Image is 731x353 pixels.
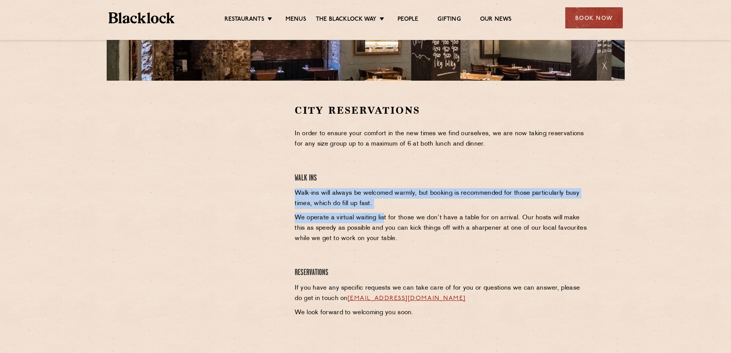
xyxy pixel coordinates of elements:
[295,129,589,149] p: In order to ensure your comfort in the new times we find ourselves, we are now taking reservation...
[295,173,589,184] h4: Walk Ins
[565,7,623,28] div: Book Now
[480,16,512,24] a: Our News
[170,104,256,219] iframe: OpenTable make booking widget
[437,16,460,24] a: Gifting
[316,16,376,24] a: The Blacklock Way
[224,16,264,24] a: Restaurants
[348,295,466,302] a: [EMAIL_ADDRESS][DOMAIN_NAME]
[109,12,175,23] img: BL_Textured_Logo-footer-cropped.svg
[295,213,589,244] p: We operate a virtual waiting list for those we don’t have a table for on arrival. Our hosts will ...
[398,16,418,24] a: People
[295,188,589,209] p: Walk-ins will always be welcomed warmly, but booking is recommended for those particularly busy t...
[295,104,589,117] h2: City Reservations
[295,283,589,304] p: If you have any specific requests we can take care of for you or questions we can answer, please ...
[295,268,589,278] h4: Reservations
[295,308,589,318] p: We look forward to welcoming you soon.
[285,16,306,24] a: Menus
